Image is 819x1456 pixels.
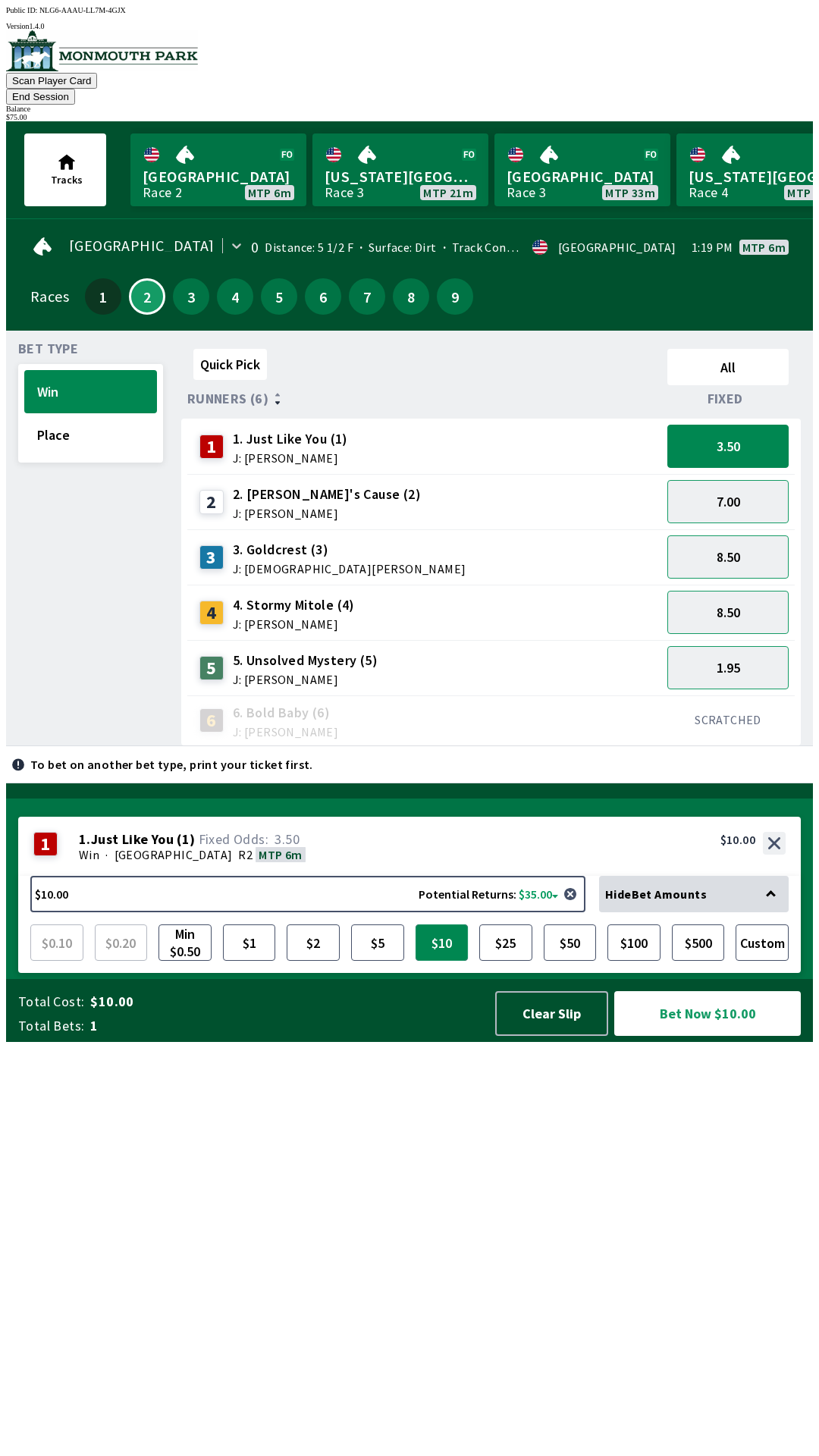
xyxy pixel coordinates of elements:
button: End Session [6,89,75,105]
span: Win [37,383,144,400]
span: $50 [548,928,593,957]
button: Quick Pick [193,349,267,380]
span: Hide Bet Amounts [605,886,707,902]
span: 7 [353,291,381,302]
button: $500 [672,924,725,961]
button: $10 [416,924,469,961]
button: $1 [223,924,276,961]
span: Bet Now $10.00 [626,1004,789,1023]
button: Win [24,370,157,413]
span: 1.95 [717,659,740,676]
div: Runners (6) [187,391,661,406]
button: $2 [287,924,340,961]
span: Win [79,847,99,862]
span: ( 1 ) [177,832,195,847]
span: Total Cost: [18,993,84,1011]
div: 4 [199,601,224,625]
span: 8.50 [717,548,740,566]
div: 0 [251,241,259,253]
span: Just Like You [91,832,174,847]
span: Runners (6) [187,393,268,405]
div: Race 3 [507,187,546,199]
span: $500 [676,928,721,957]
span: [GEOGRAPHIC_DATA] [115,847,233,862]
button: 7 [349,278,385,315]
span: $100 [611,928,657,957]
button: 6 [305,278,341,315]
button: $5 [351,924,404,961]
div: 1 [33,832,58,856]
span: MTP 21m [423,187,473,199]
div: Version 1.4.0 [6,22,813,30]
span: J: [PERSON_NAME] [233,726,338,738]
span: Fixed [708,393,743,405]
a: [GEOGRAPHIC_DATA]Race 2MTP 6m [130,133,306,206]
span: 3.50 [717,438,740,455]
span: 9 [441,291,469,302]
span: MTP 33m [605,187,655,199]
button: 8.50 [667,591,789,634]
div: Race 4 [689,187,728,199]
button: 7.00 [667,480,789,523]
span: J: [PERSON_NAME] [233,618,355,630]
a: [GEOGRAPHIC_DATA]Race 3MTP 33m [494,133,670,206]
div: 2 [199,490,224,514]
span: 8.50 [717,604,740,621]
span: Total Bets: [18,1017,84,1035]
button: 3 [173,278,209,315]
span: · [105,847,108,862]
button: $10.00Potential Returns: $35.00 [30,876,585,912]
span: 1 . [79,832,91,847]
button: 8.50 [667,535,789,579]
span: MTP 6m [248,187,291,199]
span: $25 [483,928,529,957]
span: 3. Goldcrest (3) [233,540,466,560]
span: J: [DEMOGRAPHIC_DATA][PERSON_NAME] [233,563,466,575]
span: $5 [355,928,400,957]
button: 1.95 [667,646,789,689]
button: 3.50 [667,425,789,468]
div: 3 [199,545,224,570]
span: Track Condition: Firm [437,240,570,255]
div: Balance [6,105,813,113]
span: J: [PERSON_NAME] [233,673,378,686]
span: 3 [177,291,206,302]
button: Min $0.50 [158,924,212,961]
button: 1 [85,278,121,315]
span: Quick Pick [200,356,260,373]
span: 1 [90,1017,481,1035]
span: 6 [309,291,337,302]
div: Races [30,290,69,303]
div: 1 [199,435,224,459]
span: J: [PERSON_NAME] [233,507,421,519]
button: Place [24,413,157,457]
button: $100 [607,924,661,961]
button: Tracks [24,133,106,206]
span: Place [37,426,144,444]
button: 9 [437,278,473,315]
div: 5 [199,656,224,680]
button: $25 [479,924,532,961]
button: 5 [261,278,297,315]
button: $50 [544,924,597,961]
button: Clear Slip [495,991,608,1036]
div: [GEOGRAPHIC_DATA] [558,241,676,253]
span: All [674,359,782,376]
div: Fixed [661,391,795,406]
span: 5. Unsolved Mystery (5) [233,651,378,670]
span: Tracks [51,173,83,187]
button: 4 [217,278,253,315]
button: 8 [393,278,429,315]
span: NLG6-AAAU-LL7M-4GJX [39,6,126,14]
span: [US_STATE][GEOGRAPHIC_DATA] [325,167,476,187]
span: [GEOGRAPHIC_DATA] [507,167,658,187]
span: 8 [397,291,425,302]
span: Distance: 5 1/2 F [265,240,353,255]
span: 1:19 PM [692,241,733,253]
p: To bet on another bet type, print your ticket first. [30,758,313,770]
a: [US_STATE][GEOGRAPHIC_DATA]Race 3MTP 21m [312,133,488,206]
button: Scan Player Card [6,73,97,89]
button: 2 [129,278,165,315]
span: J: [PERSON_NAME] [233,452,348,464]
div: 6 [199,708,224,733]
